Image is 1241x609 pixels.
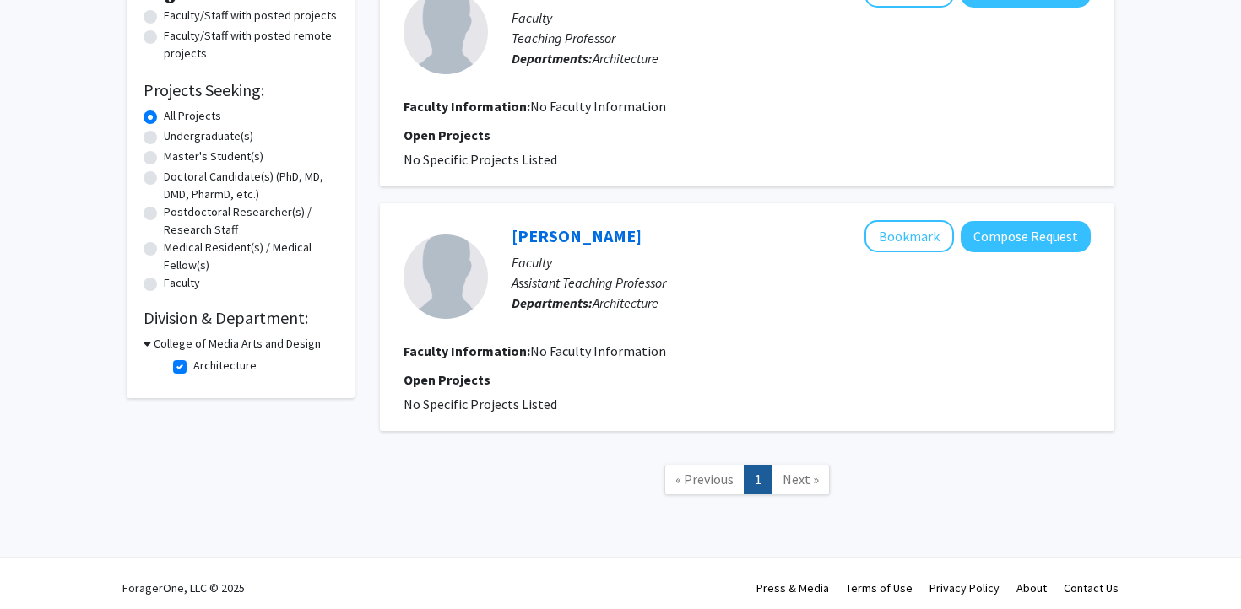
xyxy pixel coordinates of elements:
b: Faculty Information: [404,98,530,115]
b: Departments: [512,50,593,67]
label: Undergraduate(s) [164,127,253,145]
a: Next Page [772,465,830,494]
label: Architecture [193,357,257,375]
span: Next » [783,471,819,488]
span: No Specific Projects Listed [404,396,557,412]
label: Doctoral Candidate(s) (PhD, MD, DMD, PharmD, etc.) [164,168,338,203]
label: Postdoctoral Researcher(s) / Research Staff [164,203,338,239]
label: Master's Student(s) [164,148,263,165]
a: [PERSON_NAME] [512,225,642,246]
nav: Page navigation [380,448,1114,516]
a: 1 [744,465,772,494]
a: Privacy Policy [929,580,1000,596]
span: « Previous [675,471,734,488]
h2: Projects Seeking: [144,80,338,100]
a: Contact Us [1064,580,1119,596]
a: Previous Page [664,465,745,494]
h2: Division & Department: [144,308,338,328]
label: Medical Resident(s) / Medical Fellow(s) [164,239,338,274]
label: Faculty [164,274,200,292]
a: About [1016,580,1047,596]
p: Faculty [512,252,1091,272]
b: Faculty Information: [404,342,530,359]
a: Press & Media [756,580,829,596]
p: Open Projects [404,369,1091,390]
span: No Specific Projects Listed [404,151,557,168]
button: Compose Request to Alesa Rubendall [961,221,1091,252]
span: Architecture [593,50,658,67]
iframe: Chat [13,533,72,596]
p: Open Projects [404,125,1091,145]
label: All Projects [164,107,221,125]
b: Departments: [512,294,593,311]
p: Teaching Professor [512,28,1091,48]
p: Faculty [512,8,1091,28]
label: Faculty/Staff with posted remote projects [164,27,338,62]
a: Terms of Use [846,580,913,596]
h3: College of Media Arts and Design [154,335,321,353]
p: Assistant Teaching Professor [512,272,1091,293]
span: No Faculty Information [530,342,666,359]
button: Add Alesa Rubendall to Bookmarks [864,220,954,252]
label: Faculty/Staff with posted projects [164,7,337,24]
span: Architecture [593,294,658,311]
span: No Faculty Information [530,98,666,115]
